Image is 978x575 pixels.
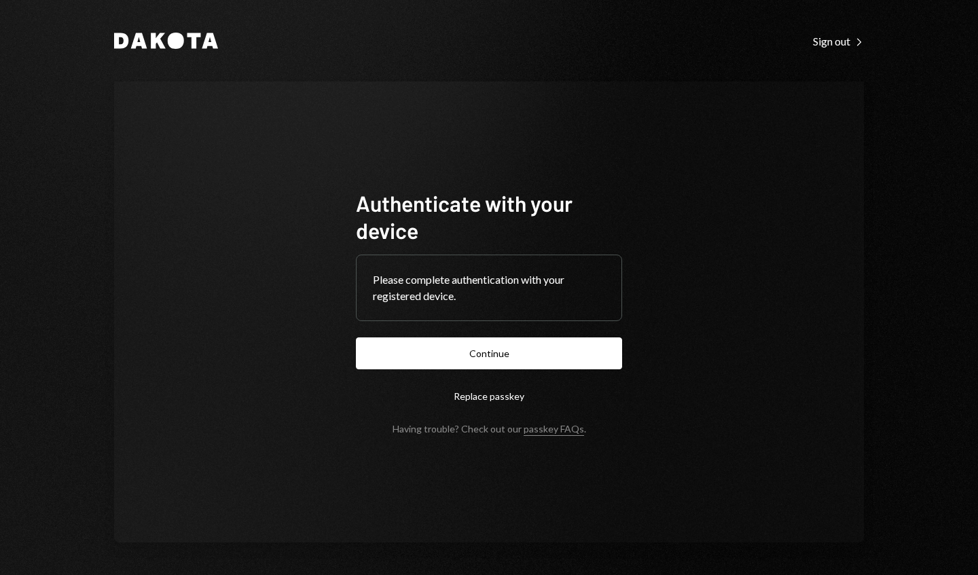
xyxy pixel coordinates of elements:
[524,423,584,436] a: passkey FAQs
[356,189,622,244] h1: Authenticate with your device
[373,272,605,304] div: Please complete authentication with your registered device.
[393,423,586,434] div: Having trouble? Check out our .
[356,380,622,412] button: Replace passkey
[356,337,622,369] button: Continue
[813,33,864,48] a: Sign out
[813,35,864,48] div: Sign out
